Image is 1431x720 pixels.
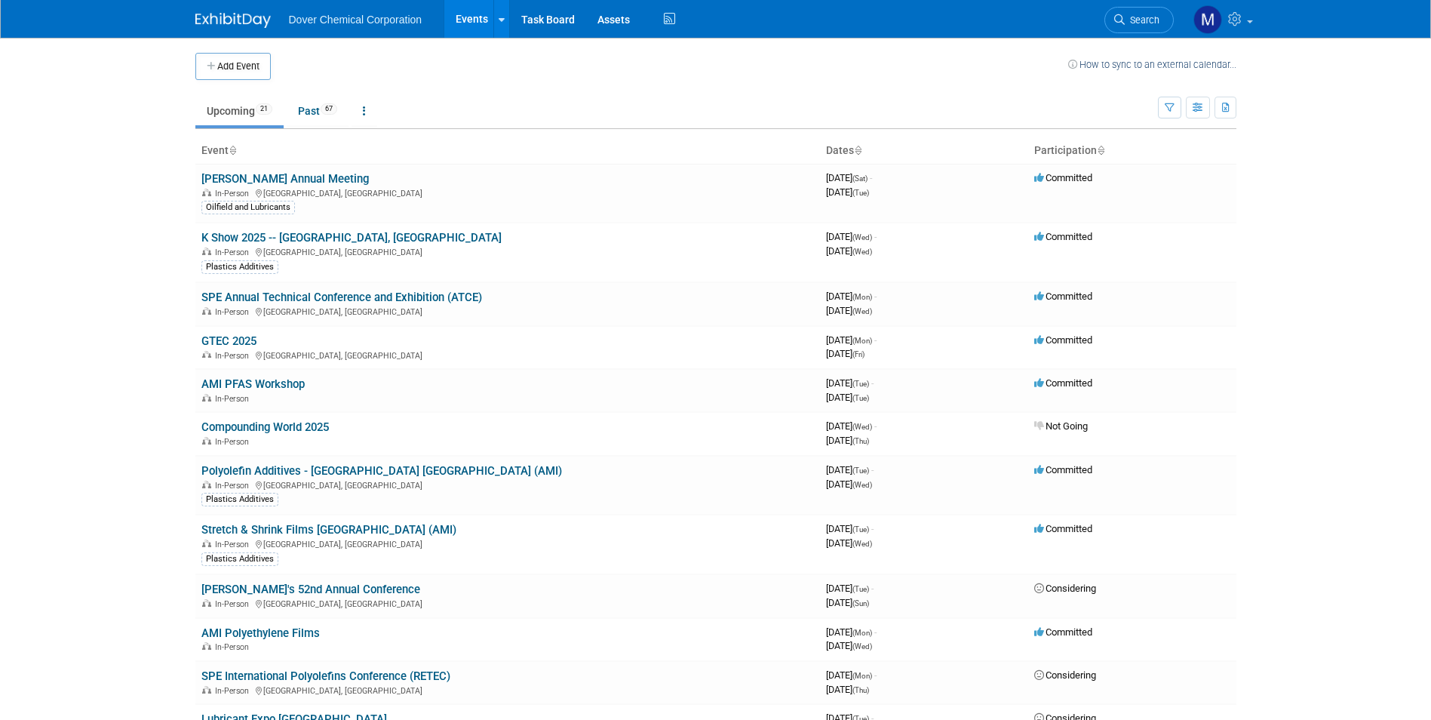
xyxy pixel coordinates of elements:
[852,540,872,548] span: (Wed)
[852,585,869,593] span: (Tue)
[826,377,874,389] span: [DATE]
[826,626,877,638] span: [DATE]
[201,420,329,434] a: Compounding World 2025
[289,14,422,26] span: Dover Chemical Corporation
[826,186,869,198] span: [DATE]
[202,394,211,402] img: In-Person Event
[215,394,253,404] span: In-Person
[826,291,877,302] span: [DATE]
[202,686,211,694] img: In-Person Event
[852,350,864,358] span: (Fri)
[215,599,253,609] span: In-Person
[1028,138,1236,164] th: Participation
[1125,14,1159,26] span: Search
[852,380,869,388] span: (Tue)
[826,435,869,446] span: [DATE]
[201,260,278,274] div: Plastics Additives
[201,172,369,186] a: [PERSON_NAME] Annual Meeting
[321,103,337,115] span: 67
[201,231,502,245] a: K Show 2025 -- [GEOGRAPHIC_DATA], [GEOGRAPHIC_DATA]
[201,334,256,348] a: GTEC 2025
[826,334,877,346] span: [DATE]
[826,464,874,475] span: [DATE]
[195,138,820,164] th: Event
[871,464,874,475] span: -
[826,537,872,549] span: [DATE]
[1104,7,1174,33] a: Search
[256,103,272,115] span: 21
[1034,291,1092,302] span: Committed
[202,437,211,445] img: In-Person Event
[201,669,450,683] a: SPE International Polyolefins Conference (RETEC)
[195,97,284,125] a: Upcoming21
[201,186,814,198] div: [GEOGRAPHIC_DATA], [GEOGRAPHIC_DATA]
[1034,420,1088,432] span: Not Going
[852,293,872,301] span: (Mon)
[852,307,872,315] span: (Wed)
[201,583,420,596] a: [PERSON_NAME]'s 52nd Annual Conference
[201,464,562,478] a: Polyolefin Additives - [GEOGRAPHIC_DATA] [GEOGRAPHIC_DATA] (AMI)
[201,305,814,317] div: [GEOGRAPHIC_DATA], [GEOGRAPHIC_DATA]
[852,629,872,637] span: (Mon)
[852,394,869,402] span: (Tue)
[201,478,814,491] div: [GEOGRAPHIC_DATA], [GEOGRAPHIC_DATA]
[202,351,211,358] img: In-Person Event
[201,245,814,257] div: [GEOGRAPHIC_DATA], [GEOGRAPHIC_DATA]
[201,377,305,391] a: AMI PFAS Workshop
[215,642,253,652] span: In-Person
[201,552,278,566] div: Plastics Additives
[852,233,872,242] span: (Wed)
[215,351,253,361] span: In-Person
[1034,583,1096,594] span: Considering
[215,248,253,257] span: In-Person
[874,334,877,346] span: -
[1097,144,1104,156] a: Sort by Participation Type
[871,523,874,534] span: -
[202,599,211,607] img: In-Person Event
[195,53,271,80] button: Add Event
[202,540,211,547] img: In-Person Event
[201,597,814,609] div: [GEOGRAPHIC_DATA], [GEOGRAPHIC_DATA]
[202,481,211,488] img: In-Person Event
[826,348,864,359] span: [DATE]
[201,537,814,549] div: [GEOGRAPHIC_DATA], [GEOGRAPHIC_DATA]
[871,583,874,594] span: -
[201,349,814,361] div: [GEOGRAPHIC_DATA], [GEOGRAPHIC_DATA]
[826,583,874,594] span: [DATE]
[826,231,877,242] span: [DATE]
[215,437,253,447] span: In-Person
[826,245,872,257] span: [DATE]
[1034,377,1092,389] span: Committed
[854,144,861,156] a: Sort by Start Date
[1034,626,1092,638] span: Committed
[870,172,872,183] span: -
[201,291,482,304] a: SPE Annual Technical Conference and Exhibition (ATCE)
[852,337,872,345] span: (Mon)
[1193,5,1222,34] img: Matt Fender
[852,248,872,256] span: (Wed)
[820,138,1028,164] th: Dates
[826,597,869,608] span: [DATE]
[195,13,271,28] img: ExhibitDay
[874,626,877,638] span: -
[852,481,872,489] span: (Wed)
[852,174,868,183] span: (Sat)
[201,626,320,640] a: AMI Polyethylene Films
[852,686,869,694] span: (Thu)
[826,172,872,183] span: [DATE]
[201,201,295,214] div: Oilfield and Lubricants
[215,481,253,491] span: In-Person
[852,466,869,475] span: (Tue)
[826,305,872,316] span: [DATE]
[874,231,877,242] span: -
[1034,669,1096,681] span: Considering
[202,642,211,650] img: In-Person Event
[229,144,236,156] a: Sort by Event Name
[215,189,253,198] span: In-Person
[202,189,211,196] img: In-Person Event
[287,97,349,125] a: Past67
[852,423,872,431] span: (Wed)
[852,189,869,197] span: (Tue)
[874,420,877,432] span: -
[826,392,869,403] span: [DATE]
